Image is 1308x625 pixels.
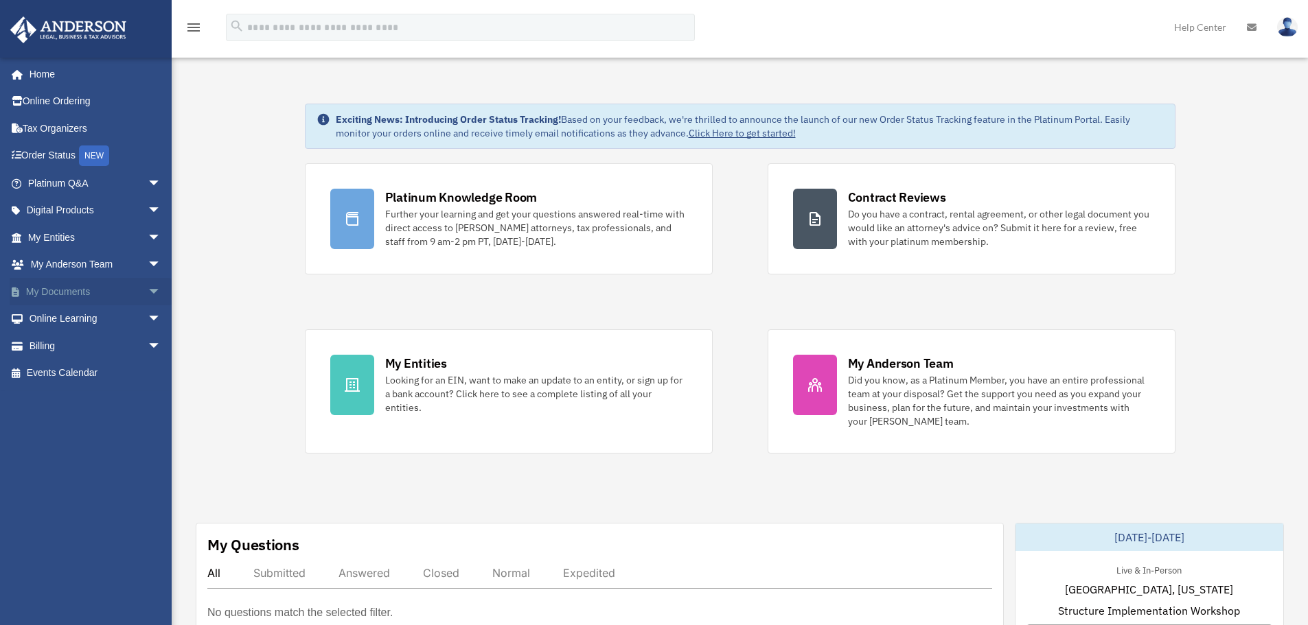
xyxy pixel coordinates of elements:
div: NEW [79,145,109,166]
img: User Pic [1277,17,1298,37]
div: Live & In-Person [1105,562,1193,576]
a: My Entities Looking for an EIN, want to make an update to an entity, or sign up for a bank accoun... [305,329,713,453]
div: Looking for an EIN, want to make an update to an entity, or sign up for a bank account? Click her... [385,373,687,414]
div: Do you have a contract, rental agreement, or other legal document you would like an attorney's ad... [848,207,1150,248]
img: Anderson Advisors Platinum Portal [6,16,130,43]
i: search [229,19,244,34]
a: Platinum Q&Aarrow_drop_down [10,169,182,197]
span: arrow_drop_down [148,278,175,306]
div: Platinum Knowledge Room [385,189,538,206]
a: Contract Reviews Do you have a contract, rental agreement, or other legal document you would like... [768,163,1175,274]
a: Digital Productsarrow_drop_down [10,197,182,224]
a: Online Learningarrow_drop_down [10,305,182,333]
a: My Anderson Teamarrow_drop_down [10,251,182,279]
div: Submitted [253,566,306,580]
div: All [207,566,220,580]
a: My Documentsarrow_drop_down [10,278,182,305]
div: My Questions [207,534,299,555]
a: My Anderson Team Did you know, as a Platinum Member, you have an entire professional team at your... [768,329,1175,453]
a: Events Calendar [10,359,182,387]
span: arrow_drop_down [148,305,175,333]
a: Billingarrow_drop_down [10,332,182,359]
span: [GEOGRAPHIC_DATA], [US_STATE] [1065,581,1233,598]
a: Platinum Knowledge Room Further your learning and get your questions answered real-time with dire... [305,163,713,274]
span: arrow_drop_down [148,251,175,279]
strong: Exciting News: Introducing Order Status Tracking! [336,113,561,126]
a: menu [185,24,202,36]
div: Contract Reviews [848,189,946,206]
a: Click Here to get started! [689,127,796,139]
div: [DATE]-[DATE] [1016,523,1283,551]
span: arrow_drop_down [148,332,175,360]
a: Tax Organizers [10,115,182,142]
i: menu [185,19,202,36]
div: Closed [423,566,459,580]
div: Further your learning and get your questions answered real-time with direct access to [PERSON_NAM... [385,207,687,248]
div: Did you know, as a Platinum Member, you have an entire professional team at your disposal? Get th... [848,373,1150,428]
a: Online Ordering [10,88,182,115]
span: arrow_drop_down [148,197,175,225]
a: Order StatusNEW [10,142,182,170]
div: My Anderson Team [848,355,954,372]
span: arrow_drop_down [148,169,175,198]
div: Answered [339,566,390,580]
div: Expedited [563,566,615,580]
a: My Entitiesarrow_drop_down [10,224,182,251]
a: Home [10,60,175,88]
p: No questions match the selected filter. [207,603,393,622]
span: arrow_drop_down [148,224,175,252]
div: Normal [492,566,530,580]
div: My Entities [385,355,447,372]
span: Structure Implementation Workshop [1058,602,1240,619]
div: Based on your feedback, we're thrilled to announce the launch of our new Order Status Tracking fe... [336,113,1164,140]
